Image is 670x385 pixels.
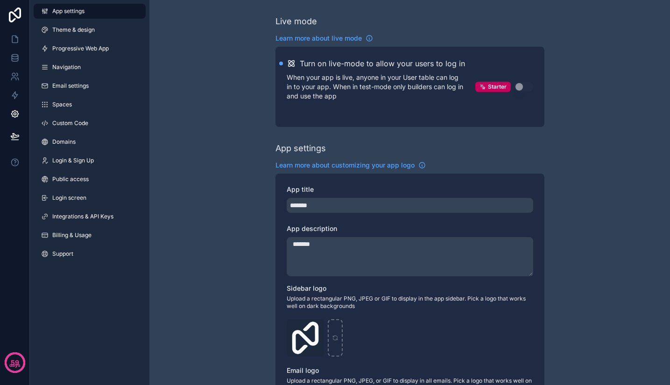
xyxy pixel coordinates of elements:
[52,213,113,220] span: Integrations & API Keys
[275,15,317,28] div: Live mode
[287,224,337,232] span: App description
[9,362,21,369] p: days
[52,101,72,108] span: Spaces
[34,246,146,261] a: Support
[34,22,146,37] a: Theme & design
[52,45,109,52] span: Progressive Web App
[34,4,146,19] a: App settings
[275,161,426,170] a: Learn more about customizing your app logo
[34,60,146,75] a: Navigation
[34,97,146,112] a: Spaces
[34,209,146,224] a: Integrations & API Keys
[300,58,465,69] h2: Turn on live-mode to allow your users to log in
[34,134,146,149] a: Domains
[52,63,81,71] span: Navigation
[52,119,88,127] span: Custom Code
[52,194,86,202] span: Login screen
[52,7,85,15] span: App settings
[287,366,319,374] span: Email logo
[34,153,146,168] a: Login & Sign Up
[287,73,475,101] p: When your app is live, anyone in your User table can log in to your app. When in test-mode only b...
[34,190,146,205] a: Login screen
[11,358,19,367] p: 59
[52,175,89,183] span: Public access
[287,185,314,193] span: App title
[52,250,73,258] span: Support
[34,78,146,93] a: Email settings
[34,41,146,56] a: Progressive Web App
[52,26,95,34] span: Theme & design
[34,172,146,187] a: Public access
[52,231,92,239] span: Billing & Usage
[34,116,146,131] a: Custom Code
[275,34,362,43] span: Learn more about live mode
[52,138,76,146] span: Domains
[275,34,373,43] a: Learn more about live mode
[287,295,533,310] span: Upload a rectangular PNG, JPEG or GIF to display in the app sidebar. Pick a logo that works well ...
[275,142,326,155] div: App settings
[52,82,89,90] span: Email settings
[275,161,415,170] span: Learn more about customizing your app logo
[488,83,507,91] span: Starter
[34,228,146,243] a: Billing & Usage
[287,284,326,292] span: Sidebar logo
[52,157,94,164] span: Login & Sign Up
